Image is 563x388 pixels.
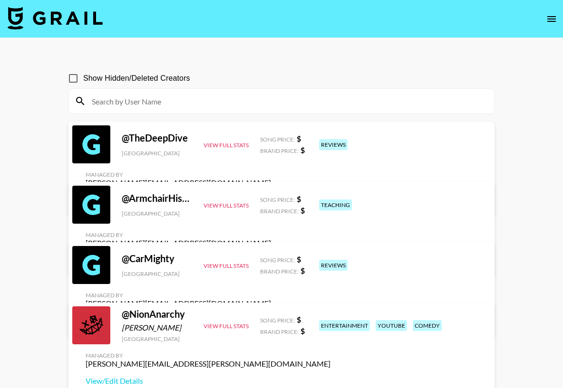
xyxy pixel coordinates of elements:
img: Grail Talent [8,7,103,29]
div: [GEOGRAPHIC_DATA] [122,270,192,277]
strong: $ [297,194,301,203]
button: View Full Stats [204,142,249,149]
strong: $ [297,255,301,264]
div: youtube [376,320,407,331]
div: [PERSON_NAME][EMAIL_ADDRESS][DOMAIN_NAME] [86,238,271,248]
input: Search by User Name [86,94,488,109]
strong: $ [301,206,305,215]
div: comedy [413,320,442,331]
span: Brand Price: [260,328,299,335]
div: @ CarMighty [122,253,192,265]
div: Managed By [86,352,330,359]
div: reviews [319,139,348,150]
div: teaching [319,199,352,210]
strong: $ [301,326,305,335]
span: Brand Price: [260,208,299,215]
strong: $ [297,315,301,324]
div: @ NionAnarchy [122,308,192,320]
div: Managed By [86,231,271,238]
div: @ TheDeepDive [122,132,192,144]
span: Brand Price: [260,268,299,275]
div: [GEOGRAPHIC_DATA] [122,150,192,157]
span: Show Hidden/Deleted Creators [83,73,190,84]
button: View Full Stats [204,202,249,209]
div: Managed By [86,171,271,178]
strong: $ [301,266,305,275]
button: View Full Stats [204,262,249,269]
strong: $ [301,145,305,154]
div: @ ArmchairHistorian [122,192,192,204]
div: [PERSON_NAME][EMAIL_ADDRESS][PERSON_NAME][DOMAIN_NAME] [86,359,330,369]
span: Brand Price: [260,147,299,154]
span: Song Price: [260,136,295,143]
a: View/Edit Details [86,376,330,386]
span: Song Price: [260,196,295,203]
div: [PERSON_NAME] [122,323,192,332]
div: entertainment [319,320,370,331]
button: open drawer [542,9,561,28]
div: reviews [319,260,348,271]
div: Managed By [86,292,271,299]
strong: $ [297,134,301,143]
div: [GEOGRAPHIC_DATA] [122,210,192,217]
div: [GEOGRAPHIC_DATA] [122,335,192,342]
span: Song Price: [260,256,295,264]
div: [PERSON_NAME][EMAIL_ADDRESS][DOMAIN_NAME] [86,299,271,308]
button: View Full Stats [204,322,249,330]
div: [PERSON_NAME][EMAIL_ADDRESS][DOMAIN_NAME] [86,178,271,188]
span: Song Price: [260,317,295,324]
